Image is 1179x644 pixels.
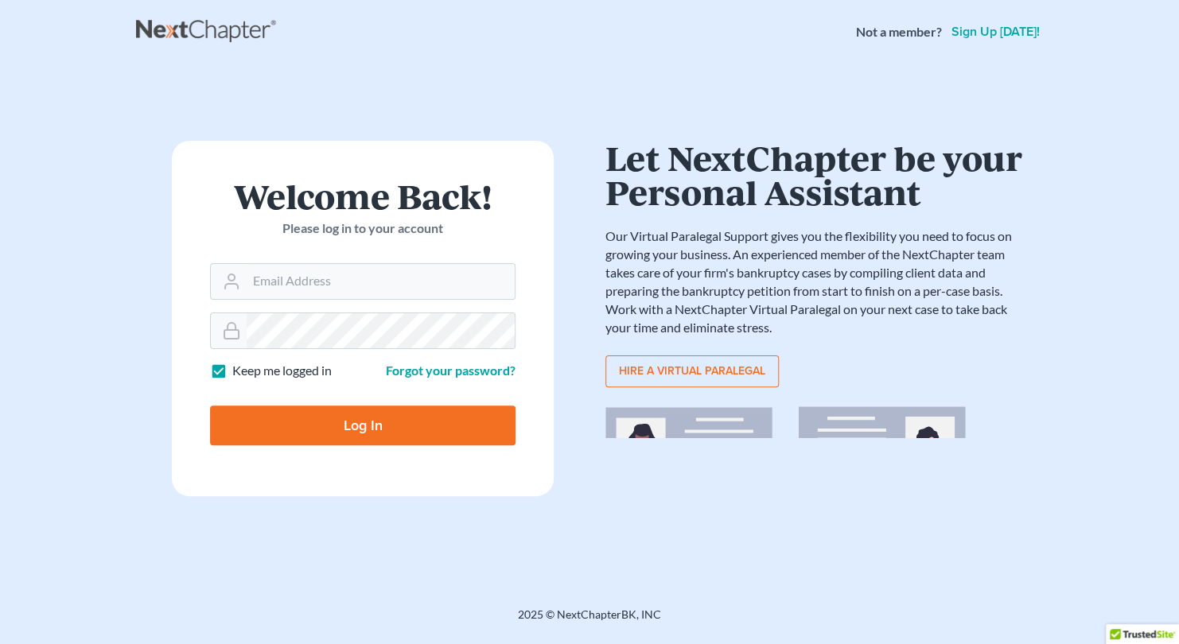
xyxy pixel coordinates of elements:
div: 2025 © NextChapterBK, INC [136,607,1043,635]
input: Email Address [247,264,515,299]
h1: Welcome Back! [210,179,516,213]
input: Log In [210,405,516,445]
p: Please log in to your account [210,219,516,238]
a: Hire a virtual paralegal [605,355,779,387]
p: Our Virtual Paralegal Support gives you the flexibility you need to focus on growing your busines... [605,227,1027,336]
h1: Let NextChapter be your Personal Assistant [605,141,1027,208]
a: Forgot your password? [386,363,516,378]
label: Keep me logged in [232,362,332,380]
strong: Not a member? [856,23,942,41]
a: Sign up [DATE]! [948,25,1043,38]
